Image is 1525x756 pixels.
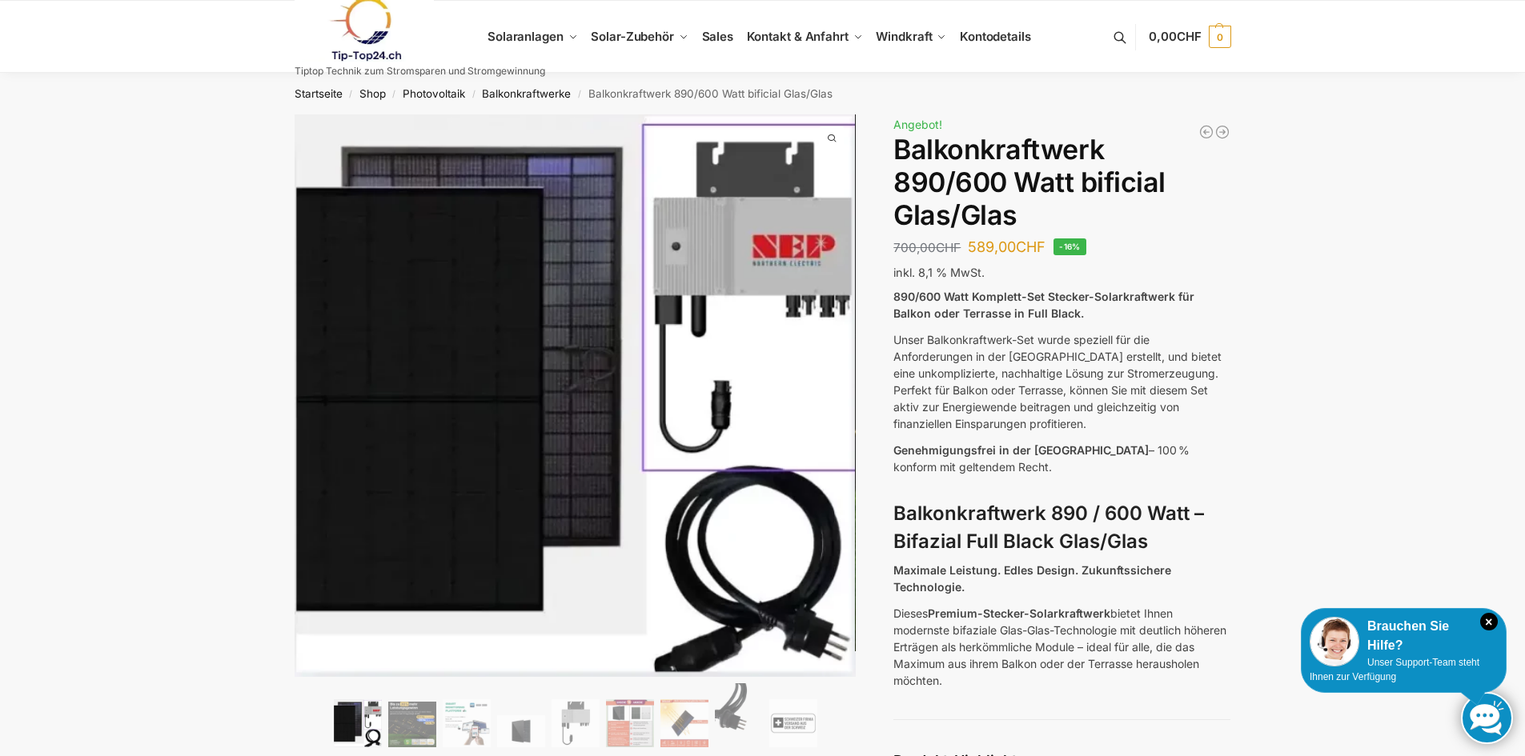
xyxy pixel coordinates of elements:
img: Bificial im Vergleich zu billig Modulen [606,699,654,747]
a: 0,00CHF 0 [1149,13,1230,61]
span: CHF [1177,29,1202,44]
a: Kontakt & Anfahrt [740,1,869,73]
span: -16% [1053,238,1086,255]
span: Kontakt & Anfahrt [747,29,849,44]
i: Schließen [1480,613,1498,630]
p: Dieses bietet Ihnen modernste bifaziale Glas-Glas-Technologie mit deutlich höheren Erträgen als h... [893,605,1230,689]
img: Balkonkraftwerk 890/600 Watt bificial Glas/Glas – Bild 9 [769,699,817,747]
strong: Premium-Stecker-Solarkraftwerk [928,606,1110,620]
span: / [465,88,482,101]
span: Kontodetails [960,29,1031,44]
span: Sales [702,29,734,44]
a: Kontodetails [953,1,1037,73]
img: Bificial 30 % mehr Leistung [660,699,708,747]
span: Angebot! [893,118,942,131]
bdi: 700,00 [893,240,961,255]
span: CHF [936,240,961,255]
a: Shop [359,87,386,100]
img: Balkonkraftwerk 890/600 Watt bificial Glas/Glas 3 [855,114,1417,650]
a: Startseite [295,87,343,100]
span: CHF [1016,238,1045,255]
img: Maysun [497,715,545,747]
img: Balkonkraftwerk 890/600 Watt bificial Glas/Glas – Bild 2 [388,702,436,747]
span: / [386,88,403,101]
a: Photovoltaik [403,87,465,100]
strong: 890/600 Watt Komplett-Set Stecker-Solarkraftwerk für Balkon oder Terrasse in Full Black. [893,290,1194,320]
span: 0 [1209,26,1231,48]
img: Balkonkraftwerk 890/600 Watt bificial Glas/Glas 1 [295,114,857,677]
bdi: 589,00 [968,238,1045,255]
span: / [343,88,359,101]
img: Bificiales Hochleistungsmodul [334,699,382,747]
span: 0,00 [1149,29,1201,44]
a: 890/600 Watt Solarkraftwerk + 2,7 KW Batteriespeicher Genehmigungsfrei [1198,124,1214,140]
img: Customer service [1310,617,1359,666]
span: Genehmigungsfrei in der [GEOGRAPHIC_DATA] [893,443,1149,457]
a: Steckerkraftwerk 890/600 Watt, mit Ständer für Terrasse inkl. Lieferung [1214,124,1230,140]
h1: Balkonkraftwerk 890/600 Watt bificial Glas/Glas [893,134,1230,231]
span: – 100 % konform mit geltendem Recht. [893,443,1190,474]
nav: Breadcrumb [266,73,1259,114]
a: Windkraft [869,1,953,73]
a: Balkonkraftwerke [482,87,571,100]
div: Brauchen Sie Hilfe? [1310,617,1498,655]
img: Balkonkraftwerk 890/600 Watt bificial Glas/Glas – Bild 5 [552,699,600,747]
span: Solar-Zubehör [591,29,674,44]
a: Sales [695,1,740,73]
p: Tiptop Technik zum Stromsparen und Stromgewinnung [295,66,545,76]
a: Solar-Zubehör [584,1,695,73]
strong: Balkonkraftwerk 890 / 600 Watt – Bifazial Full Black Glas/Glas [893,502,1204,553]
p: Unser Balkonkraftwerk-Set wurde speziell für die Anforderungen in der [GEOGRAPHIC_DATA] erstellt,... [893,331,1230,432]
span: / [571,88,588,101]
img: Anschlusskabel-3meter_schweizer-stecker [715,683,763,747]
img: Balkonkraftwerk 890/600 Watt bificial Glas/Glas – Bild 3 [443,699,491,747]
span: inkl. 8,1 % MwSt. [893,266,985,279]
strong: Maximale Leistung. Edles Design. Zukunftssichere Technologie. [893,563,1171,594]
span: Windkraft [876,29,932,44]
span: Unser Support-Team steht Ihnen zur Verfügung [1310,657,1479,682]
span: Solaranlagen [488,29,564,44]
